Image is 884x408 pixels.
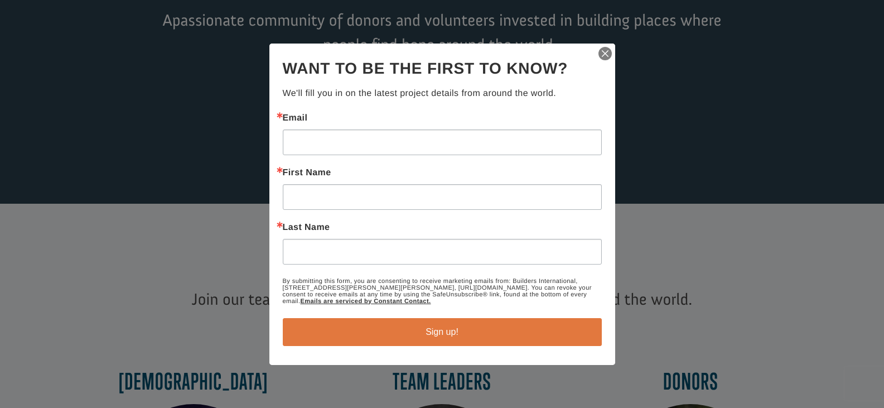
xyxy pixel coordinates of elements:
h2: Want to be the first to know? [283,57,602,80]
img: ctct-close-x.svg [597,46,613,61]
img: US.png [20,45,28,52]
div: [PERSON_NAME] & [PERSON_NAME] donated $50 [20,11,153,33]
label: Email [283,114,602,123]
p: By submitting this form, you are consenting to receive marketing emails from: Builders Internatio... [283,278,602,305]
button: Sign up! [283,318,602,346]
div: to [20,35,153,42]
p: We'll fill you in on the latest project details from around the world. [283,87,602,100]
strong: Project Shovel Ready [26,34,92,42]
a: Emails are serviced by Constant Contact. [300,298,431,305]
button: Donate [158,22,207,42]
label: Last Name [283,223,602,232]
label: First Name [283,169,602,177]
span: Columbia , [GEOGRAPHIC_DATA] [30,45,126,52]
